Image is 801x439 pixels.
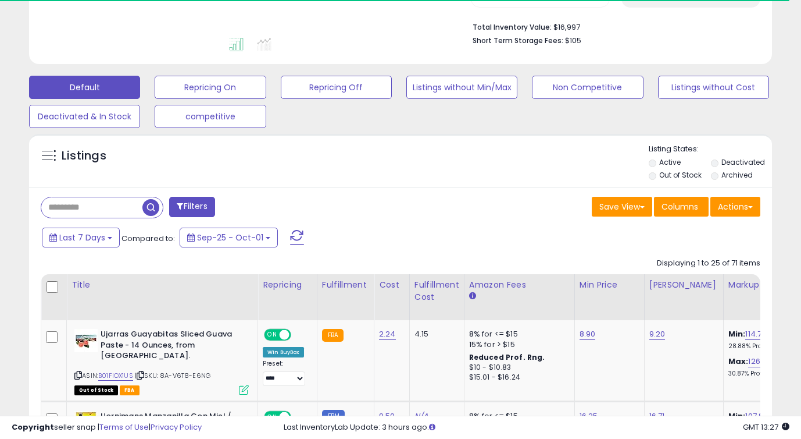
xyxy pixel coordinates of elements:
strong: Copyright [12,422,54,433]
label: Active [659,157,681,167]
div: seller snap | | [12,422,202,433]
b: Reduced Prof. Rng. [469,352,545,362]
div: [PERSON_NAME] [649,279,718,291]
div: ASIN: [74,329,249,394]
div: Repricing [263,279,312,291]
div: $10 - $10.83 [469,363,566,373]
button: Save View [592,197,652,217]
a: Privacy Policy [151,422,202,433]
button: Filters [169,197,214,217]
button: competitive [155,105,266,128]
div: Cost [379,279,405,291]
span: ON [265,330,280,340]
p: Listing States: [649,144,772,155]
div: 15% for > $15 [469,339,566,350]
span: $105 [565,35,581,46]
a: 126.79 [748,356,771,367]
button: Sep-25 - Oct-01 [180,228,278,247]
b: Total Inventory Value: [473,22,552,32]
div: Fulfillment Cost [414,279,459,303]
a: 2.24 [379,328,396,340]
img: 5132JHNCVAL._SL40_.jpg [74,329,98,352]
div: 8% for <= $15 [469,329,566,339]
span: OFF [289,330,308,340]
span: Sep-25 - Oct-01 [197,232,263,243]
label: Deactivated [721,157,765,167]
b: Ujarras Guayabitas Sliced Guava Paste - 14 Ounces, from [GEOGRAPHIC_DATA]. [101,329,242,364]
button: Listings without Cost [658,76,769,99]
span: Columns [661,201,698,213]
a: 9.20 [649,328,666,340]
div: Title [71,279,253,291]
a: Terms of Use [99,422,149,433]
b: Short Term Storage Fees: [473,36,563,45]
div: Win BuyBox [263,347,304,357]
label: Out of Stock [659,170,702,180]
a: 114.73 [745,328,766,340]
small: Amazon Fees. [469,291,476,302]
li: $16,997 [473,19,752,33]
button: Last 7 Days [42,228,120,247]
button: Columns [654,197,709,217]
span: 2025-10-9 13:27 GMT [743,422,789,433]
div: 4.15 [414,329,455,339]
small: FBA [322,329,344,342]
span: All listings that are currently out of stock and unavailable for purchase on Amazon [74,385,118,395]
span: | SKU: 8A-V6T8-E6NG [135,371,210,380]
button: Default [29,76,140,99]
button: Repricing On [155,76,266,99]
span: FBA [120,385,140,395]
a: 8.90 [580,328,596,340]
button: Repricing Off [281,76,392,99]
span: Last 7 Days [59,232,105,243]
div: Fulfillment [322,279,369,291]
button: Non Competitive [532,76,643,99]
a: B01FIOX1US [98,371,133,381]
span: Compared to: [121,233,175,244]
button: Actions [710,197,760,217]
button: Deactivated & In Stock [29,105,140,128]
div: Displaying 1 to 25 of 71 items [657,258,760,269]
div: $15.01 - $16.24 [469,373,566,383]
div: Last InventoryLab Update: 3 hours ago. [284,422,789,433]
div: Amazon Fees [469,279,570,291]
b: Min: [728,328,746,339]
div: Min Price [580,279,639,291]
div: Preset: [263,360,308,386]
b: Max: [728,356,749,367]
button: Listings without Min/Max [406,76,517,99]
label: Archived [721,170,753,180]
h5: Listings [62,148,106,164]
